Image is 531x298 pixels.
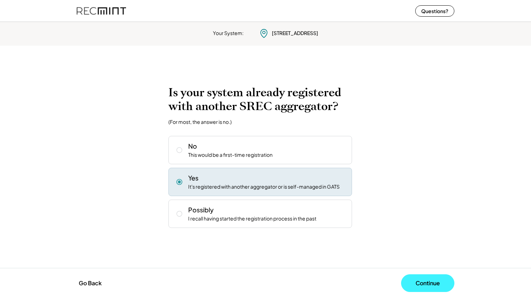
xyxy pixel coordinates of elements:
[272,30,318,37] div: [STREET_ADDRESS]
[168,86,363,113] h2: Is your system already registered with another SREC aggregator?
[188,173,198,182] div: Yes
[188,205,214,214] div: Possibly
[188,215,316,222] div: I recall having started the registration process in the past
[188,142,197,150] div: No
[213,30,244,37] div: Your System:
[188,183,340,190] div: It's registered with another aggregator or is self-managed in GATS
[77,1,126,20] img: recmint-logotype%403x%20%281%29.jpeg
[77,275,104,291] button: Go Back
[401,274,454,292] button: Continue
[188,151,273,159] div: This would be a first-time registration
[415,5,454,17] button: Questions?
[168,119,232,125] div: (For most, the answer is no.)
